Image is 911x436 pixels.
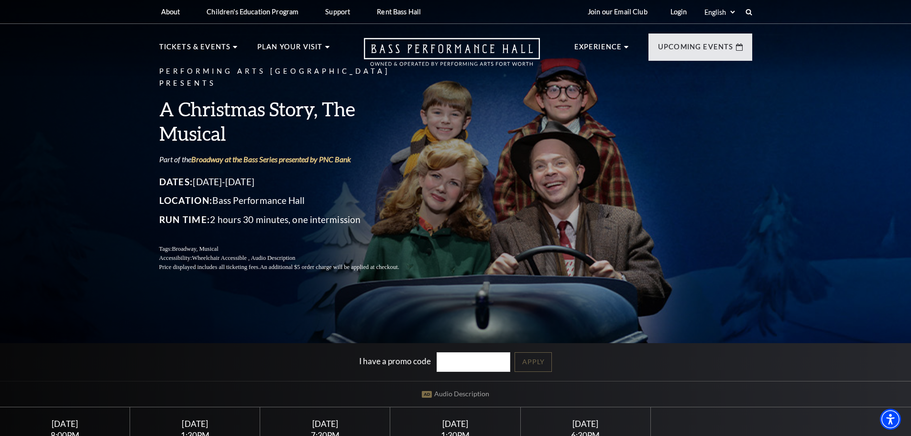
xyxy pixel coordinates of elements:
p: Price displayed includes all ticketing fees. [159,263,422,272]
span: Dates: [159,176,193,187]
p: Experience [574,41,622,58]
label: I have a promo code [359,356,431,366]
span: Run Time: [159,214,210,225]
p: Tickets & Events [159,41,231,58]
div: [DATE] [11,419,119,429]
p: Upcoming Events [658,41,734,58]
p: Part of the [159,154,422,165]
div: [DATE] [142,419,249,429]
p: 2 hours 30 minutes, one intermission [159,212,422,227]
p: [DATE]-[DATE] [159,174,422,190]
span: An additional $5 order charge will be applied at checkout. [260,264,399,270]
div: [DATE] [272,419,379,429]
p: Rent Bass Hall [377,8,421,16]
p: About [161,8,180,16]
h3: A Christmas Story, The Musical [159,97,422,145]
p: Tags: [159,245,422,254]
a: Broadway at the Bass Series presented by PNC Bank - open in a new tab [191,155,351,164]
div: [DATE] [402,419,509,429]
div: Accessibility Menu [880,409,901,430]
p: Children's Education Program [207,8,298,16]
span: Wheelchair Accessible , Audio Description [192,255,295,261]
div: [DATE] [532,419,639,429]
select: Select: [702,8,736,17]
p: Bass Performance Hall [159,193,422,208]
p: Accessibility: [159,254,422,263]
p: Support [325,8,350,16]
span: Broadway, Musical [172,246,218,252]
p: Plan Your Visit [257,41,323,58]
a: Open this option [329,38,574,76]
span: Location: [159,195,213,206]
p: Performing Arts [GEOGRAPHIC_DATA] Presents [159,66,422,89]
